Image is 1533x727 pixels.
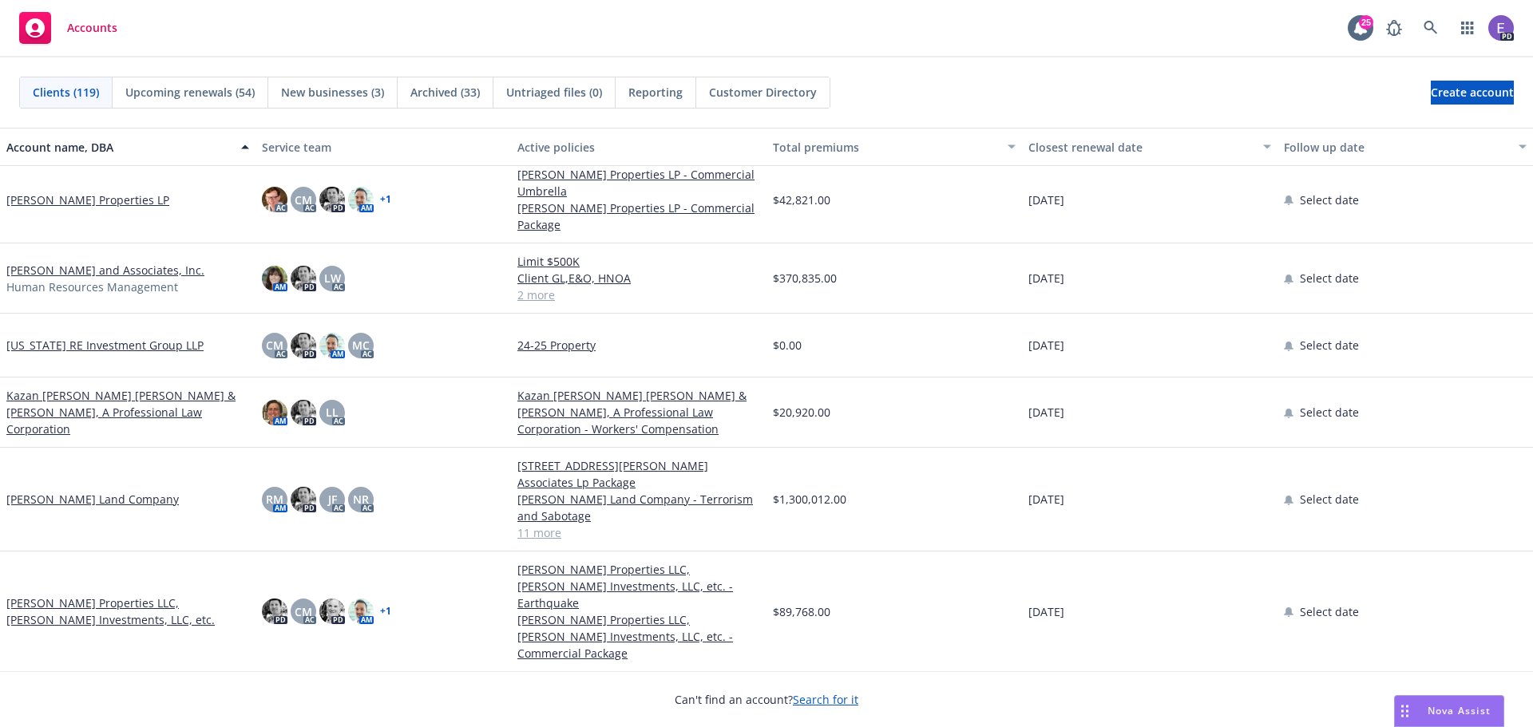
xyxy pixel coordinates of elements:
[517,166,760,200] a: [PERSON_NAME] Properties LP - Commercial Umbrella
[319,333,345,358] img: photo
[773,603,830,620] span: $89,768.00
[773,404,830,421] span: $20,920.00
[295,192,312,208] span: CM
[1300,603,1359,620] span: Select date
[1028,603,1064,620] span: [DATE]
[1431,77,1514,108] span: Create account
[348,599,374,624] img: photo
[517,286,760,303] a: 2 more
[1395,696,1415,726] div: Drag to move
[1300,404,1359,421] span: Select date
[266,491,283,508] span: RM
[348,187,374,212] img: photo
[33,84,99,101] span: Clients (119)
[1300,491,1359,508] span: Select date
[517,491,760,524] a: [PERSON_NAME] Land Company - Terrorism and Sabotage
[291,333,316,358] img: photo
[709,84,817,101] span: Customer Directory
[1431,81,1514,105] a: Create account
[1300,337,1359,354] span: Select date
[380,195,391,204] a: + 1
[1428,704,1491,717] span: Nova Assist
[1022,128,1277,166] button: Closest renewal date
[291,266,316,291] img: photo
[352,337,370,354] span: MC
[6,595,249,628] a: [PERSON_NAME] Properties LLC, [PERSON_NAME] Investments, LLC, etc.
[255,128,511,166] button: Service team
[67,22,117,34] span: Accounts
[6,337,204,354] a: [US_STATE] RE Investment Group LLP
[793,692,858,707] a: Search for it
[675,691,858,708] span: Can't find an account?
[6,491,179,508] a: [PERSON_NAME] Land Company
[517,524,760,541] a: 11 more
[506,84,602,101] span: Untriaged files (0)
[517,253,760,270] a: Limit $500K
[324,270,341,286] span: LW
[6,192,169,208] a: [PERSON_NAME] Properties LP
[1359,15,1373,30] div: 25
[1028,337,1064,354] span: [DATE]
[517,611,760,662] a: [PERSON_NAME] Properties LLC, [PERSON_NAME] Investments, LLC, etc. - Commercial Package
[1028,192,1064,208] span: [DATE]
[6,279,178,295] span: Human Resources Management
[281,84,384,101] span: New businesses (3)
[517,337,760,354] a: 24-25 Property
[773,337,802,354] span: $0.00
[517,387,760,437] a: Kazan [PERSON_NAME] [PERSON_NAME] & [PERSON_NAME], A Professional Law Corporation - Workers' Comp...
[6,139,232,156] div: Account name, DBA
[262,187,287,212] img: photo
[1028,270,1064,286] span: [DATE]
[410,84,480,101] span: Archived (33)
[1452,12,1483,44] a: Switch app
[517,270,760,286] a: Client GL,E&O, HNOA
[319,187,345,212] img: photo
[1028,139,1254,156] div: Closest renewal date
[291,487,316,512] img: photo
[1300,270,1359,286] span: Select date
[380,606,391,616] a: + 1
[773,491,846,508] span: $1,300,012.00
[295,603,312,620] span: CM
[1378,12,1410,44] a: Report a Bug
[262,266,287,291] img: photo
[262,599,287,624] img: photo
[353,491,369,508] span: NR
[266,337,283,354] span: CM
[1415,12,1447,44] a: Search
[1300,192,1359,208] span: Select date
[1284,139,1509,156] div: Follow up date
[1028,404,1064,421] span: [DATE]
[517,200,760,233] a: [PERSON_NAME] Properties LP - Commercial Package
[319,599,345,624] img: photo
[773,192,830,208] span: $42,821.00
[262,400,287,425] img: photo
[1028,491,1064,508] span: [DATE]
[6,262,204,279] a: [PERSON_NAME] and Associates, Inc.
[125,84,255,101] span: Upcoming renewals (54)
[6,387,249,437] a: Kazan [PERSON_NAME] [PERSON_NAME] & [PERSON_NAME], A Professional Law Corporation
[517,561,760,611] a: [PERSON_NAME] Properties LLC, [PERSON_NAME] Investments, LLC, etc. - Earthquake
[1488,15,1514,41] img: photo
[511,128,766,166] button: Active policies
[517,139,760,156] div: Active policies
[773,270,837,286] span: $370,835.00
[262,139,505,156] div: Service team
[13,6,124,50] a: Accounts
[328,491,337,508] span: JF
[517,457,760,491] a: [STREET_ADDRESS][PERSON_NAME] Associates Lp Package
[766,128,1022,166] button: Total premiums
[1277,128,1533,166] button: Follow up date
[326,404,339,421] span: LL
[1394,695,1504,727] button: Nova Assist
[628,84,683,101] span: Reporting
[773,139,998,156] div: Total premiums
[291,400,316,425] img: photo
